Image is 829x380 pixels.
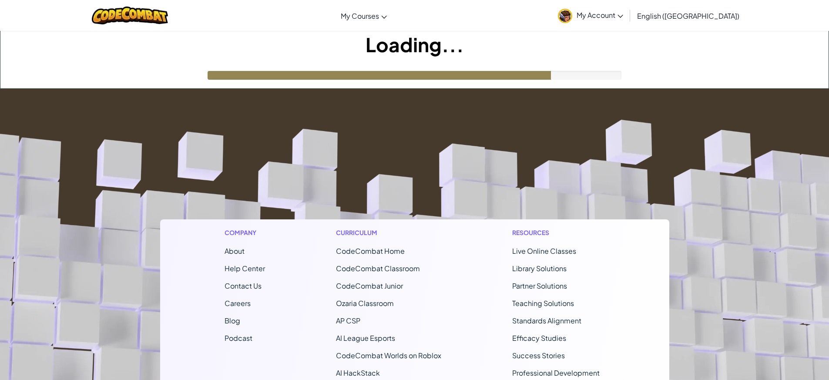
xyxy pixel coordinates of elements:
a: CodeCombat Worlds on Roblox [336,351,441,360]
a: About [225,246,245,256]
span: Contact Us [225,281,262,290]
h1: Loading... [0,31,829,58]
a: My Account [554,2,628,29]
a: CodeCombat Junior [336,281,403,290]
h1: Curriculum [336,228,441,237]
a: Efficacy Studies [512,333,566,343]
span: My Account [577,10,623,20]
a: Careers [225,299,251,308]
a: AI HackStack [336,368,380,377]
a: English ([GEOGRAPHIC_DATA]) [633,4,744,27]
h1: Company [225,228,265,237]
img: CodeCombat logo [92,7,168,24]
a: Ozaria Classroom [336,299,394,308]
a: Partner Solutions [512,281,567,290]
span: English ([GEOGRAPHIC_DATA]) [637,11,739,20]
a: My Courses [336,4,391,27]
a: AI League Esports [336,333,395,343]
h1: Resources [512,228,605,237]
a: Professional Development [512,368,600,377]
a: CodeCombat Classroom [336,264,420,273]
a: Live Online Classes [512,246,576,256]
a: Success Stories [512,351,565,360]
a: Library Solutions [512,264,567,273]
span: My Courses [341,11,379,20]
a: Standards Alignment [512,316,581,325]
a: AP CSP [336,316,360,325]
a: Podcast [225,333,252,343]
a: Blog [225,316,240,325]
span: CodeCombat Home [336,246,405,256]
img: avatar [558,9,572,23]
a: Teaching Solutions [512,299,574,308]
a: Help Center [225,264,265,273]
